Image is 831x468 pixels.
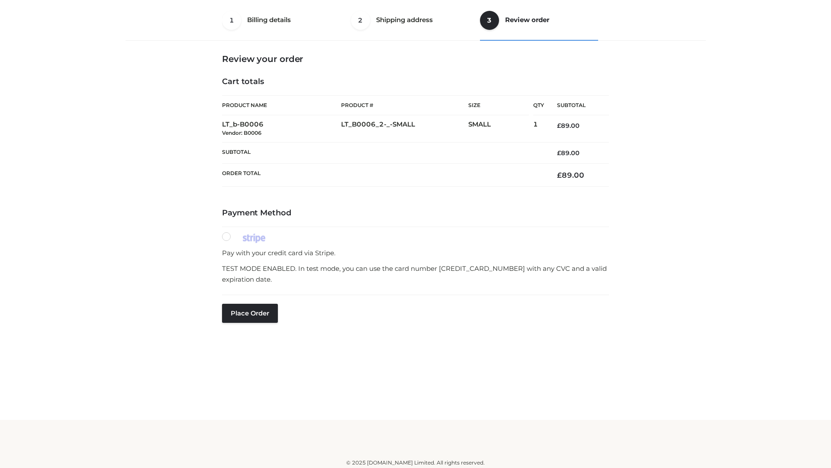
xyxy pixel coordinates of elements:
[533,95,544,115] th: Qty
[341,115,468,143] td: LT_B0006_2-_-SMALL
[557,122,561,130] span: £
[222,142,544,163] th: Subtotal
[129,458,702,467] div: © 2025 [DOMAIN_NAME] Limited. All rights reserved.
[222,208,609,218] h4: Payment Method
[222,164,544,187] th: Order Total
[533,115,544,143] td: 1
[557,171,562,179] span: £
[222,130,261,136] small: Vendor: B0006
[222,115,341,143] td: LT_b-B0006
[222,304,278,323] button: Place order
[341,95,468,115] th: Product #
[557,149,580,157] bdi: 89.00
[468,96,529,115] th: Size
[544,96,609,115] th: Subtotal
[222,54,609,64] h3: Review your order
[222,263,609,285] p: TEST MODE ENABLED. In test mode, you can use the card number [CREDIT_CARD_NUMBER] with any CVC an...
[222,247,609,259] p: Pay with your credit card via Stripe.
[557,122,580,130] bdi: 89.00
[222,95,341,115] th: Product Name
[468,115,533,143] td: SMALL
[222,77,609,87] h4: Cart totals
[557,149,561,157] span: £
[557,171,584,179] bdi: 89.00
